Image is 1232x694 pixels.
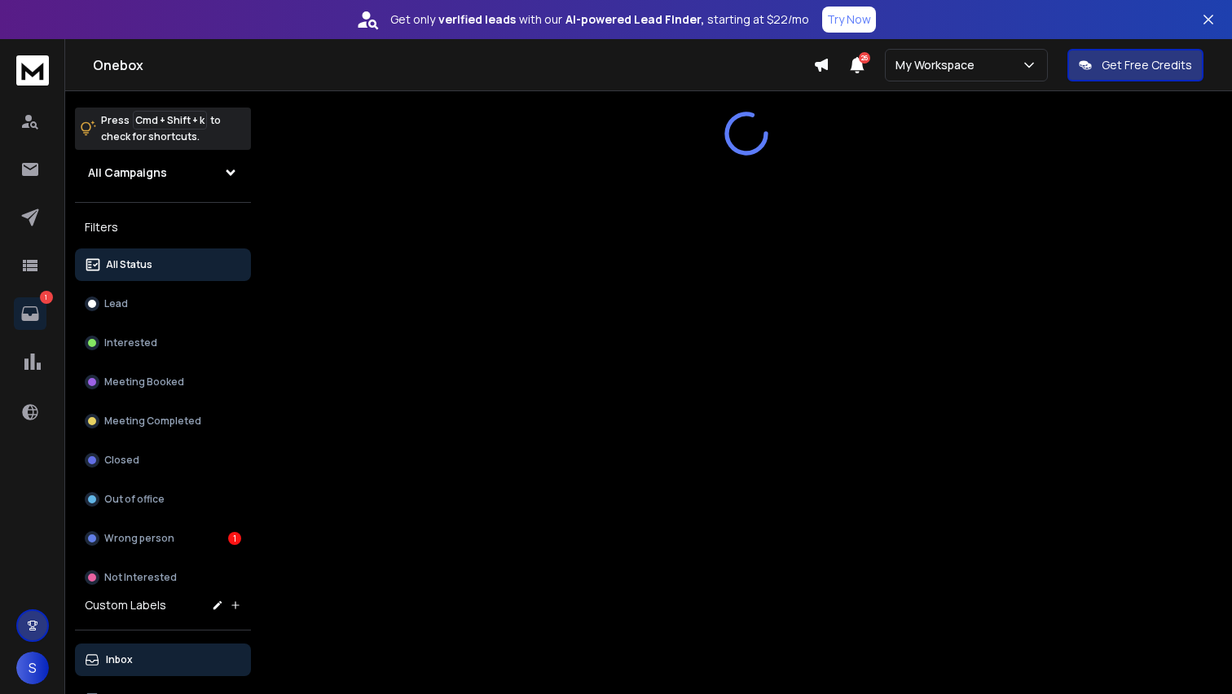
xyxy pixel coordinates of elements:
button: Wrong person1 [75,522,251,555]
p: My Workspace [895,57,981,73]
p: Closed [104,454,139,467]
button: Lead [75,288,251,320]
p: Try Now [827,11,871,28]
button: Meeting Booked [75,366,251,398]
p: Get only with our starting at $22/mo [390,11,809,28]
span: 26 [859,52,870,64]
button: S [16,652,49,684]
button: Closed [75,444,251,477]
p: Press to check for shortcuts. [101,112,221,145]
strong: verified leads [438,11,516,28]
p: Lead [104,297,128,310]
button: Meeting Completed [75,405,251,437]
button: Get Free Credits [1067,49,1203,81]
p: All Status [106,258,152,271]
button: Inbox [75,643,251,676]
strong: AI-powered Lead Finder, [565,11,704,28]
img: logo [16,55,49,86]
button: Out of office [75,483,251,516]
h1: All Campaigns [88,165,167,181]
p: Inbox [106,653,133,666]
p: Meeting Booked [104,376,184,389]
p: 1 [40,291,53,304]
button: Interested [75,327,251,359]
span: Cmd + Shift + k [133,111,207,130]
p: Not Interested [104,571,177,584]
button: Not Interested [75,561,251,594]
div: 1 [228,532,241,545]
h1: Onebox [93,55,813,75]
button: All Status [75,248,251,281]
h3: Custom Labels [85,597,166,613]
button: All Campaigns [75,156,251,189]
a: 1 [14,297,46,330]
p: Out of office [104,493,165,506]
p: Get Free Credits [1102,57,1192,73]
p: Meeting Completed [104,415,201,428]
h3: Filters [75,216,251,239]
button: Try Now [822,7,876,33]
p: Wrong person [104,532,174,545]
p: Interested [104,336,157,349]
